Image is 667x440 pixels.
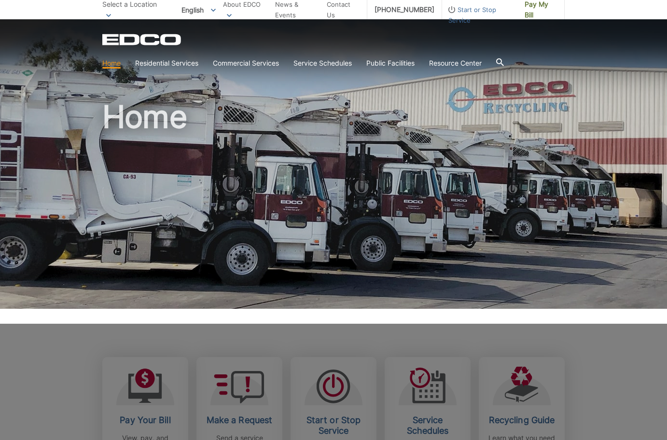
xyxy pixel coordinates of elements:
[102,101,565,313] h1: Home
[174,2,223,18] span: English
[293,58,352,69] a: Service Schedules
[429,58,482,69] a: Resource Center
[102,58,121,69] a: Home
[366,58,415,69] a: Public Facilities
[102,34,182,45] a: EDCD logo. Return to the homepage.
[213,58,279,69] a: Commercial Services
[135,58,198,69] a: Residential Services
